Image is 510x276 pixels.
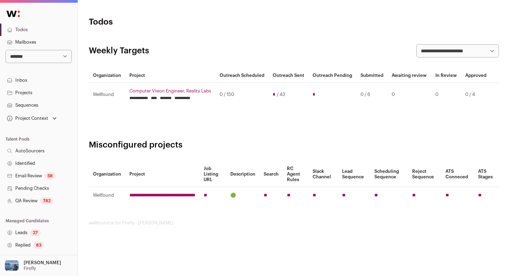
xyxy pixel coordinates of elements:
[89,140,499,151] h2: Misconfigured projects
[24,266,36,271] p: Firefly
[89,69,125,83] th: Organization
[388,83,431,107] td: 0
[277,92,285,97] span: / 43
[338,162,371,187] th: Lead Sequence
[24,260,61,266] p: [PERSON_NAME]
[89,17,226,28] h1: Todos
[461,83,491,107] td: 0 / 4
[40,197,53,204] div: 782
[3,258,62,273] button: Open dropdown
[431,69,461,83] th: In Review
[215,83,269,107] td: 0 / 150
[199,162,226,187] th: Job Listing URL
[269,69,308,83] th: Outreach Sent
[356,69,388,83] th: Submitted
[4,258,19,273] img: 17109629-medium_jpg
[215,69,269,83] th: Outreach Scheduled
[260,162,283,187] th: Search
[370,162,408,187] th: Scheduling Sequence
[89,187,125,204] td: Wellfound
[226,187,260,204] td: 🟢
[129,88,211,94] a: Computer Vision Engineer, Reality Labs
[6,114,58,123] button: Open dropdown
[89,45,149,56] h2: Weekly Targets
[226,162,260,187] th: Description
[408,162,441,187] th: Reject Sequence
[89,220,499,226] footer: wellfound:ai for Firefly - [PERSON_NAME]
[89,83,125,107] td: Wellfound
[30,229,41,236] div: 27
[356,83,388,107] td: 0 / 6
[6,116,48,121] div: Project Context
[125,162,199,187] th: Project
[283,162,308,187] th: RC Agent Rules
[33,242,44,249] div: 83
[125,69,215,83] th: Project
[388,69,431,83] th: Awaiting review
[3,7,24,21] img: Wellfound
[308,162,338,187] th: Slack Channel
[474,162,499,187] th: ATS Stages
[431,83,461,107] td: 0
[441,162,474,187] th: ATS Conneced
[308,69,356,83] th: Outreach Pending
[89,162,125,187] th: Organization
[461,69,491,83] th: Approved
[45,172,56,179] div: 58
